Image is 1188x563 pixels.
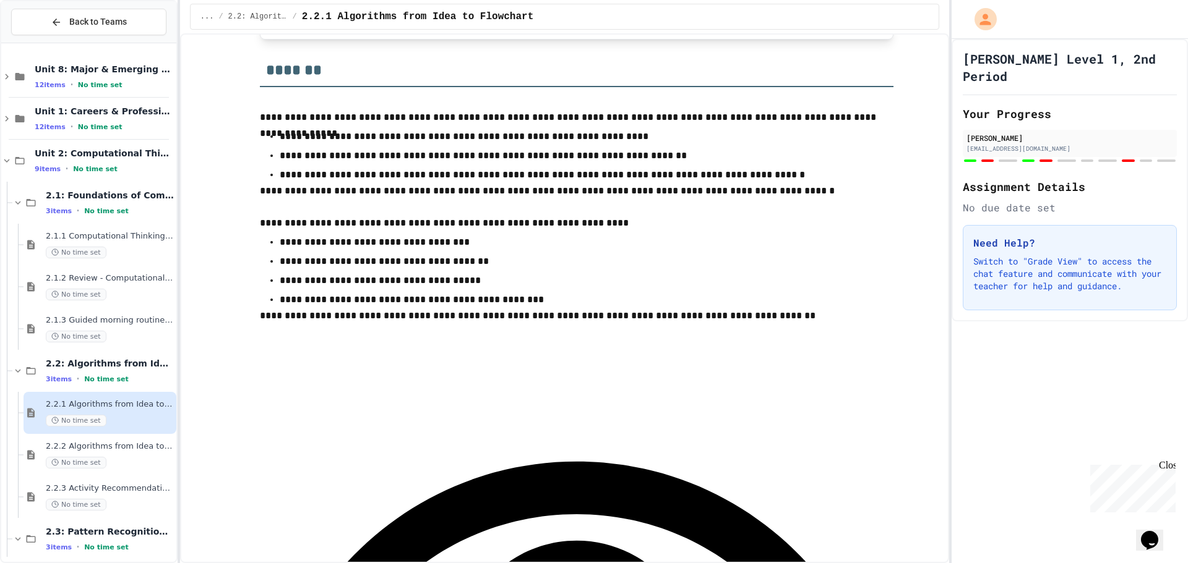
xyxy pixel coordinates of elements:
[973,255,1166,292] p: Switch to "Grade View" to access the chat feature and communicate with your teacher for help and ...
[46,273,174,284] span: 2.1.2 Review - Computational Thinking and Problem Solving
[228,12,288,22] span: 2.2: Algorithms from Idea to Flowchart
[46,289,106,300] span: No time set
[963,50,1177,85] h1: [PERSON_NAME] Level 1, 2nd Period
[46,190,174,201] span: 2.1: Foundations of Computational Thinking
[200,12,214,22] span: ...
[78,81,123,89] span: No time set
[69,15,127,28] span: Back to Teams
[46,331,106,342] span: No time set
[35,148,174,159] span: Unit 2: Computational Thinking & Problem-Solving
[35,64,174,75] span: Unit 8: Major & Emerging Technologies
[35,165,61,173] span: 9 items
[46,441,174,452] span: 2.2.2 Algorithms from Idea to Flowchart - Review
[46,315,174,326] span: 2.1.3 Guided morning routine flowchart
[77,374,79,384] span: •
[46,399,174,410] span: 2.2.1 Algorithms from Idea to Flowchart
[46,543,72,551] span: 3 items
[35,123,66,131] span: 12 items
[5,5,85,78] div: Chat with us now!Close
[966,132,1173,143] div: [PERSON_NAME]
[1136,514,1176,551] iframe: chat widget
[46,247,106,258] span: No time set
[218,12,223,22] span: /
[35,81,66,89] span: 12 items
[71,80,73,90] span: •
[46,499,106,510] span: No time set
[35,106,174,117] span: Unit 1: Careers & Professionalism
[963,178,1177,195] h2: Assignment Details
[46,483,174,494] span: 2.2.3 Activity Recommendation Algorithm
[73,165,118,173] span: No time set
[1085,460,1176,512] iframe: chat widget
[77,542,79,552] span: •
[66,164,68,174] span: •
[963,200,1177,215] div: No due date set
[84,543,129,551] span: No time set
[46,526,174,537] span: 2.3: Pattern Recognition & Decomposition
[46,415,106,426] span: No time set
[966,144,1173,153] div: [EMAIL_ADDRESS][DOMAIN_NAME]
[293,12,297,22] span: /
[46,457,106,468] span: No time set
[77,206,79,216] span: •
[84,207,129,215] span: No time set
[46,231,174,242] span: 2.1.1 Computational Thinking and Problem Solving
[78,123,123,131] span: No time set
[46,207,72,215] span: 3 items
[71,122,73,132] span: •
[84,375,129,383] span: No time set
[963,105,1177,122] h2: Your Progress
[11,9,166,35] button: Back to Teams
[962,5,1000,33] div: My Account
[46,358,174,369] span: 2.2: Algorithms from Idea to Flowchart
[973,235,1166,250] h3: Need Help?
[46,375,72,383] span: 3 items
[302,9,533,24] span: 2.2.1 Algorithms from Idea to Flowchart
